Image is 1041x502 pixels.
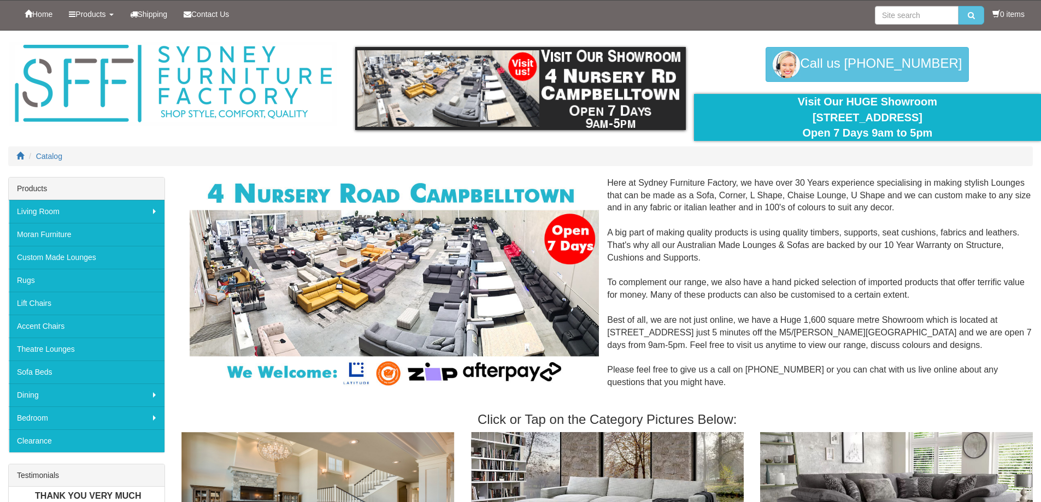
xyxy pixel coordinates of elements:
[9,223,164,246] a: Moran Furniture
[9,338,164,361] a: Theatre Lounges
[16,1,61,28] a: Home
[181,412,1033,427] h3: Click or Tap on the Category Pictures Below:
[9,200,164,223] a: Living Room
[992,9,1025,20] li: 0 items
[190,177,599,389] img: Corner Modular Lounges
[61,1,121,28] a: Products
[9,315,164,338] a: Accent Chairs
[9,383,164,406] a: Dining
[9,406,164,429] a: Bedroom
[191,10,229,19] span: Contact Us
[875,6,958,25] input: Site search
[702,94,1033,141] div: Visit Our HUGE Showroom [STREET_ADDRESS] Open 7 Days 9am to 5pm
[138,10,168,19] span: Shipping
[35,491,141,500] b: THANK YOU VERY MUCH
[9,464,164,487] div: Testimonials
[175,1,237,28] a: Contact Us
[9,246,164,269] a: Custom Made Lounges
[9,429,164,452] a: Clearance
[122,1,176,28] a: Shipping
[9,42,337,126] img: Sydney Furniture Factory
[9,178,164,200] div: Products
[36,152,62,161] a: Catalog
[75,10,105,19] span: Products
[9,361,164,383] a: Sofa Beds
[9,269,164,292] a: Rugs
[355,47,686,130] img: showroom.gif
[32,10,52,19] span: Home
[181,177,1033,401] div: Here at Sydney Furniture Factory, we have over 30 Years experience specialising in making stylish...
[9,292,164,315] a: Lift Chairs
